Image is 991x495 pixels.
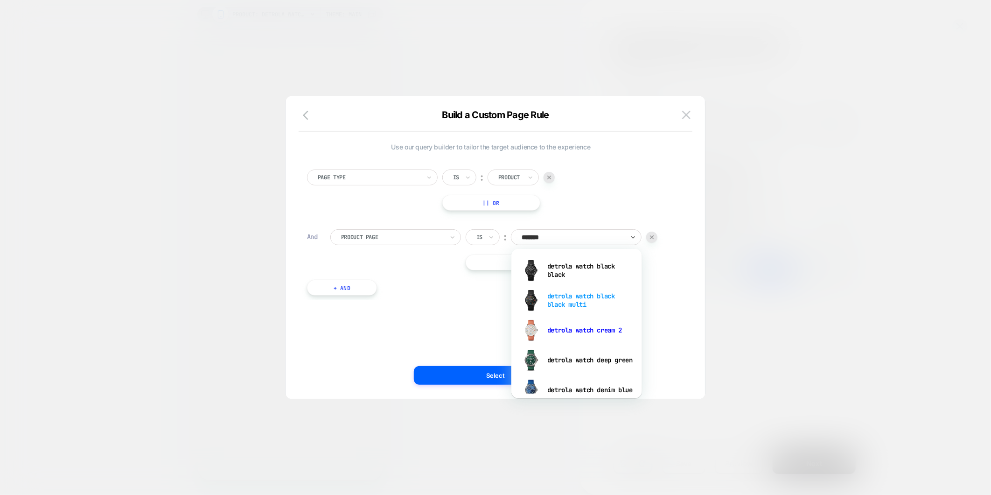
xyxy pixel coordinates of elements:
div: detrola watch black black [516,255,637,285]
img: close [682,111,691,119]
div: detrola watch black black multi [516,285,637,315]
img: end [650,235,654,239]
button: || Or [466,255,632,270]
span: Use our query builder to tailor the target audience to the experience [307,143,675,151]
